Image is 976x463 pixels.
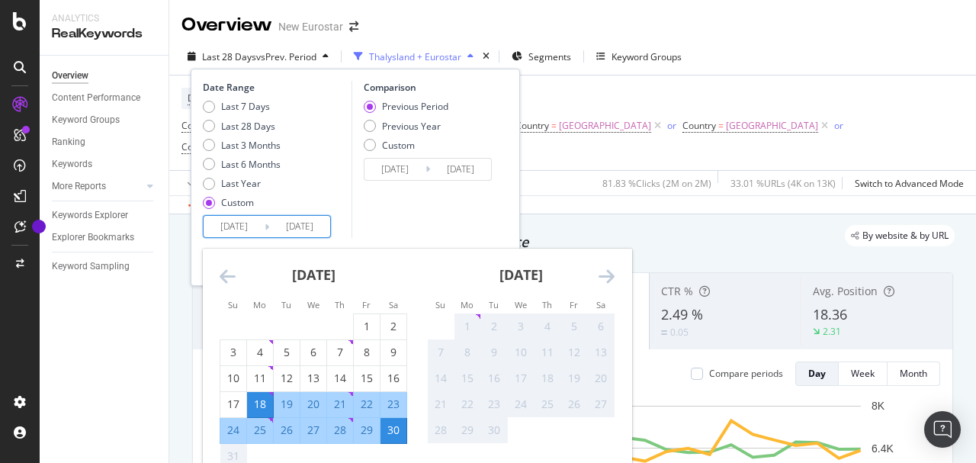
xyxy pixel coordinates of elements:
div: Keyword Sampling [52,259,130,275]
div: New Eurostar [278,19,343,34]
div: Week [851,367,875,380]
a: Ranking [52,134,158,150]
button: Apply [181,171,226,195]
div: 2 [380,319,406,334]
td: Not available. Sunday, September 7, 2025 [428,339,454,365]
button: Segments [506,44,577,69]
td: Choose Tuesday, August 5, 2025 as your check-out date. It’s available. [274,339,300,365]
td: Selected. Wednesday, August 27, 2025 [300,417,327,443]
div: Custom [203,196,281,209]
small: Mo [461,299,474,310]
small: Fr [362,299,371,310]
td: Not available. Friday, September 19, 2025 [561,365,588,391]
div: Thalysland + Eurostar [369,50,461,63]
a: Explorer Bookmarks [52,230,158,246]
div: 8 [454,345,480,360]
div: 26 [561,397,587,412]
div: 25 [247,423,273,438]
a: Keyword Sampling [52,259,158,275]
div: Last 3 Months [203,139,281,152]
div: Open Intercom Messenger [924,411,961,448]
span: [GEOGRAPHIC_DATA] [559,115,651,137]
a: Content Performance [52,90,158,106]
div: 18 [535,371,560,386]
div: Last 6 Months [203,158,281,171]
div: 28 [327,423,353,438]
span: Last 28 Days [202,50,256,63]
div: 7 [327,345,353,360]
div: 9 [380,345,406,360]
td: Selected. Tuesday, August 19, 2025 [274,391,300,417]
td: Selected as start date. Monday, August 18, 2025 [247,391,274,417]
span: Device [188,92,217,104]
div: 29 [454,423,480,438]
div: Last 28 Days [203,120,281,133]
span: 2.49 % [661,305,703,323]
td: Not available. Wednesday, September 3, 2025 [508,313,535,339]
div: Move backward to switch to the previous month. [220,267,236,286]
div: 30 [481,423,507,438]
a: Keyword Groups [52,112,158,128]
input: Start Date [364,159,425,180]
div: 10 [220,371,246,386]
div: 29 [354,423,380,438]
div: Move forward to switch to the next month. [599,267,615,286]
span: CTR % [661,284,693,298]
div: Last Year [203,177,281,190]
td: Choose Thursday, August 7, 2025 as your check-out date. It’s available. [327,339,354,365]
td: Selected. Sunday, August 24, 2025 [220,417,247,443]
button: Thalysland + Eurostar [348,44,480,69]
div: Previous Year [364,120,448,133]
small: Th [335,299,345,310]
span: Country [181,119,215,132]
td: Selected. Monday, August 25, 2025 [247,417,274,443]
small: Su [228,299,238,310]
td: Not available. Monday, September 8, 2025 [454,339,481,365]
div: 4 [535,319,560,334]
div: Explorer Bookmarks [52,230,134,246]
strong: [DATE] [292,265,335,284]
td: Not available. Tuesday, September 9, 2025 [481,339,508,365]
div: 13 [588,345,614,360]
td: Selected. Tuesday, August 26, 2025 [274,417,300,443]
td: Choose Thursday, August 14, 2025 as your check-out date. It’s available. [327,365,354,391]
td: Selected. Thursday, August 28, 2025 [327,417,354,443]
div: 3 [220,345,246,360]
small: Tu [489,299,499,310]
div: 11 [247,371,273,386]
div: Ranking [52,134,85,150]
div: 28 [428,423,454,438]
div: Analytics [52,12,156,25]
div: Last Year [221,177,261,190]
img: Equal [661,330,667,335]
input: End Date [430,159,491,180]
div: Last 3 Months [221,139,281,152]
div: 2.31 [823,325,841,338]
div: or [667,119,676,132]
div: Keyword Groups [52,112,120,128]
div: 17 [220,397,246,412]
div: times [480,49,493,64]
a: More Reports [52,178,143,195]
span: By website & by URL [862,231,949,240]
div: 21 [428,397,454,412]
strong: [DATE] [499,265,543,284]
div: RealKeywords [52,25,156,43]
td: Choose Monday, August 4, 2025 as your check-out date. It’s available. [247,339,274,365]
td: Selected. Friday, August 22, 2025 [354,391,380,417]
td: Selected. Friday, August 29, 2025 [354,417,380,443]
td: Not available. Tuesday, September 2, 2025 [481,313,508,339]
div: 17 [508,371,534,386]
div: Custom [382,139,415,152]
td: Choose Friday, August 1, 2025 as your check-out date. It’s available. [354,313,380,339]
td: Not available. Saturday, September 6, 2025 [588,313,615,339]
div: Last 6 Months [221,158,281,171]
td: Choose Sunday, August 3, 2025 as your check-out date. It’s available. [220,339,247,365]
input: Start Date [204,216,265,237]
td: Not available. Wednesday, September 24, 2025 [508,391,535,417]
td: Not available. Tuesday, September 23, 2025 [481,391,508,417]
a: Keywords [52,156,158,172]
div: Keywords [52,156,92,172]
div: 6 [588,319,614,334]
div: 25 [535,397,560,412]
